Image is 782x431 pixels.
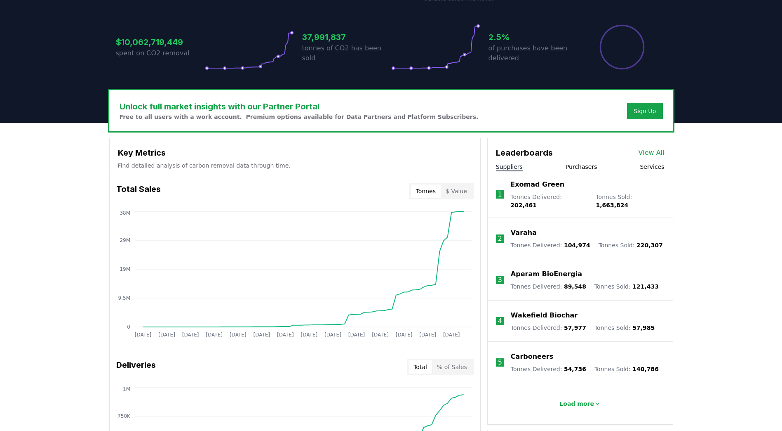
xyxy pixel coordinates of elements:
[123,386,130,392] tspan: 1M
[118,147,472,159] h3: Key Metrics
[134,332,151,338] tspan: [DATE]
[117,413,131,419] tspan: 750K
[118,295,130,301] tspan: 9.5M
[640,163,664,171] button: Services
[498,358,502,367] p: 5
[564,324,586,331] span: 57,977
[632,324,655,331] span: 57,985
[443,332,460,338] tspan: [DATE]
[488,31,578,43] h3: 2.5%
[511,269,582,279] a: Aperam BioEnergia
[594,324,655,332] p: Tonnes Sold :
[632,283,659,290] span: 121,433
[510,180,564,189] a: Exomad Green
[409,360,432,374] button: Total
[182,332,199,338] tspan: [DATE]
[118,161,472,170] p: Find detailed analysis of carbon removal data through time.
[488,43,578,63] p: of purchases have been delivered
[253,332,270,338] tspan: [DATE]
[632,366,659,372] span: 140,786
[498,275,502,285] p: 3
[564,366,586,372] span: 54,736
[120,113,479,121] p: Free to all users with a work account. Premium options available for Data Partners and Platform S...
[636,242,663,249] span: 220,307
[594,282,659,291] p: Tonnes Sold :
[116,359,156,375] h3: Deliveries
[116,48,205,58] p: spent on CO2 removal
[419,332,436,338] tspan: [DATE]
[348,332,365,338] tspan: [DATE]
[599,241,663,249] p: Tonnes Sold :
[511,324,586,332] p: Tonnes Delivered :
[206,332,223,338] tspan: [DATE]
[496,147,553,159] h3: Leaderboards
[498,316,502,326] p: 4
[553,395,607,412] button: Load more
[596,202,628,208] span: 1,663,824
[564,242,590,249] span: 104,974
[496,163,523,171] button: Suppliers
[634,107,656,115] a: Sign Up
[395,332,412,338] tspan: [DATE]
[302,43,391,63] p: tonnes of CO2 has been sold
[498,234,502,244] p: 2
[441,185,472,198] button: $ Value
[564,283,586,290] span: 89,548
[432,360,472,374] button: % of Sales
[639,148,665,158] a: View All
[120,237,130,243] tspan: 29M
[566,163,597,171] button: Purchasers
[511,241,590,249] p: Tonnes Delivered :
[120,100,479,113] h3: Unlock full market insights with our Partner Portal
[411,185,441,198] button: Tonnes
[511,352,553,362] a: Carboneers
[302,31,391,43] h3: 37,991,837
[559,400,594,408] p: Load more
[158,332,175,338] tspan: [DATE]
[116,183,161,199] h3: Total Sales
[511,365,586,373] p: Tonnes Delivered :
[120,266,130,272] tspan: 19M
[498,189,502,199] p: 1
[324,332,341,338] tspan: [DATE]
[511,310,578,320] a: Wakefield Biochar
[599,24,645,70] div: Percentage of sales delivered
[127,324,130,330] tspan: 0
[511,228,537,238] a: Varaha
[277,332,294,338] tspan: [DATE]
[301,332,317,338] tspan: [DATE]
[594,365,659,373] p: Tonnes Sold :
[372,332,389,338] tspan: [DATE]
[116,36,205,48] h3: $10,062,719,449
[596,193,664,209] p: Tonnes Sold :
[627,103,662,119] button: Sign Up
[229,332,246,338] tspan: [DATE]
[511,282,586,291] p: Tonnes Delivered :
[510,202,537,208] span: 202,461
[120,210,130,216] tspan: 38M
[510,193,587,209] p: Tonnes Delivered :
